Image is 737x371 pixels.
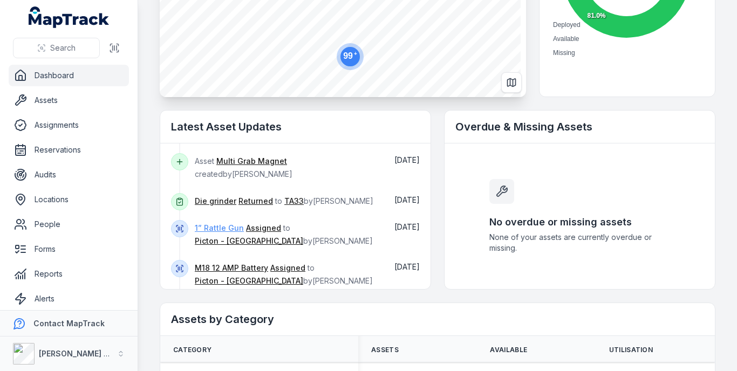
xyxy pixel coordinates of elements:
[394,262,420,271] time: 05/09/2025, 7:34:11 am
[553,21,581,29] span: Deployed
[29,6,110,28] a: MapTrack
[13,38,100,58] button: Search
[171,119,420,134] h2: Latest Asset Updates
[195,236,303,246] a: Picton - [GEOGRAPHIC_DATA]
[9,65,129,86] a: Dashboard
[195,263,373,285] span: to by [PERSON_NAME]
[9,90,129,111] a: Assets
[195,156,292,178] span: Asset created by [PERSON_NAME]
[394,195,420,204] span: [DATE]
[394,155,420,164] time: 05/09/2025, 7:37:30 am
[394,222,420,231] time: 05/09/2025, 7:34:11 am
[195,223,373,245] span: to by [PERSON_NAME]
[354,51,357,57] tspan: +
[9,288,129,310] a: Alerts
[553,35,579,43] span: Available
[284,196,304,207] a: TA33
[9,139,129,161] a: Reservations
[195,263,268,273] a: M18 12 AMP Battery
[553,49,575,57] span: Missing
[216,156,287,167] a: Multi Grab Magnet
[394,222,420,231] span: [DATE]
[39,349,126,358] strong: [PERSON_NAME] & Son
[173,346,211,354] span: Category
[171,312,704,327] h2: Assets by Category
[50,43,76,53] span: Search
[489,232,671,253] span: None of your assets are currently overdue or missing.
[33,319,105,328] strong: Contact MapTrack
[490,346,527,354] span: Available
[238,196,273,207] a: Returned
[343,51,357,60] text: 99
[609,346,653,354] span: Utilisation
[195,276,303,286] a: Picton - [GEOGRAPHIC_DATA]
[9,214,129,235] a: People
[195,196,373,205] span: to by [PERSON_NAME]
[9,263,129,285] a: Reports
[394,262,420,271] span: [DATE]
[394,155,420,164] span: [DATE]
[195,223,244,233] a: 1” Rattle Gun
[270,263,305,273] a: Assigned
[246,223,281,233] a: Assigned
[195,196,236,207] a: Die grinder
[9,189,129,210] a: Locations
[9,238,129,260] a: Forms
[371,346,399,354] span: Assets
[501,72,522,93] button: Switch to Map View
[9,114,129,136] a: Assignments
[394,195,420,204] time: 05/09/2025, 7:35:45 am
[455,119,704,134] h2: Overdue & Missing Assets
[9,164,129,185] a: Audits
[489,215,671,230] h3: No overdue or missing assets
